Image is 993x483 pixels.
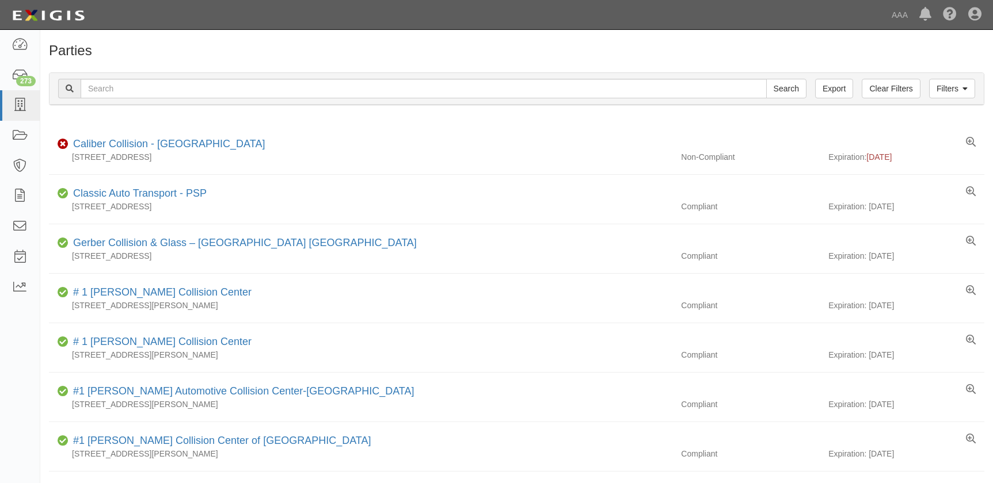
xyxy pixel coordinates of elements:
span: [DATE] [866,152,892,162]
a: View results summary [966,335,976,346]
div: [STREET_ADDRESS][PERSON_NAME] [49,398,672,410]
i: Compliant [58,239,69,247]
div: Compliant [672,250,828,262]
a: Export [815,79,853,98]
div: Compliant [672,448,828,459]
i: Compliant [58,289,69,297]
div: [STREET_ADDRESS] [49,201,672,212]
i: Help Center - Complianz [943,8,957,22]
div: Compliant [672,300,828,311]
div: [STREET_ADDRESS][PERSON_NAME] [49,300,672,311]
div: #1 Cochran Automotive Collision Center-Monroeville [69,384,414,399]
a: View results summary [966,137,976,148]
i: Non-Compliant [58,140,69,148]
div: Non-Compliant [672,151,828,163]
a: View results summary [966,186,976,198]
div: [STREET_ADDRESS][PERSON_NAME] [49,349,672,361]
a: # 1 [PERSON_NAME] Collision Center [73,286,252,298]
div: Expiration: [DATE] [828,398,984,410]
a: Clear Filters [862,79,920,98]
div: Classic Auto Transport - PSP [69,186,207,201]
img: logo-5460c22ac91f19d4615b14bd174203de0afe785f0fc80cf4dbbc73dc1793850b.png [9,5,88,26]
div: Compliant [672,201,828,212]
div: Expiration: [DATE] [828,201,984,212]
a: View results summary [966,285,976,297]
a: Classic Auto Transport - PSP [73,187,207,199]
a: View results summary [966,434,976,445]
div: Expiration: [DATE] [828,300,984,311]
a: AAA [886,3,914,26]
div: # 1 Cochran Collision Center [69,285,252,300]
a: Gerber Collision & Glass – [GEOGRAPHIC_DATA] [GEOGRAPHIC_DATA] [73,237,417,248]
h1: Parties [49,43,984,58]
div: Compliant [672,349,828,361]
i: Compliant [58,338,69,346]
div: #1 Cochran Collision Center of Greensburg [69,434,371,448]
a: View results summary [966,236,976,247]
div: # 1 Cochran Collision Center [69,335,252,350]
a: Caliber Collision - [GEOGRAPHIC_DATA] [73,138,265,149]
div: Gerber Collision & Glass – Houston Brighton [69,236,417,251]
div: [STREET_ADDRESS] [49,151,672,163]
div: Caliber Collision - Gainesville [69,137,265,152]
div: Expiration: [DATE] [828,250,984,262]
div: [STREET_ADDRESS] [49,250,672,262]
i: Compliant [58,190,69,198]
div: Expiration: [DATE] [828,349,984,361]
i: Compliant [58,437,69,445]
div: 273 [16,76,36,86]
div: Compliant [672,398,828,410]
a: # 1 [PERSON_NAME] Collision Center [73,336,252,347]
a: #1 [PERSON_NAME] Collision Center of [GEOGRAPHIC_DATA] [73,435,371,446]
a: #1 [PERSON_NAME] Automotive Collision Center-[GEOGRAPHIC_DATA] [73,385,414,397]
div: [STREET_ADDRESS][PERSON_NAME] [49,448,672,459]
a: Filters [929,79,975,98]
a: View results summary [966,384,976,396]
div: Expiration: [828,151,984,163]
input: Search [766,79,806,98]
i: Compliant [58,388,69,396]
input: Search [81,79,767,98]
div: Expiration: [DATE] [828,448,984,459]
